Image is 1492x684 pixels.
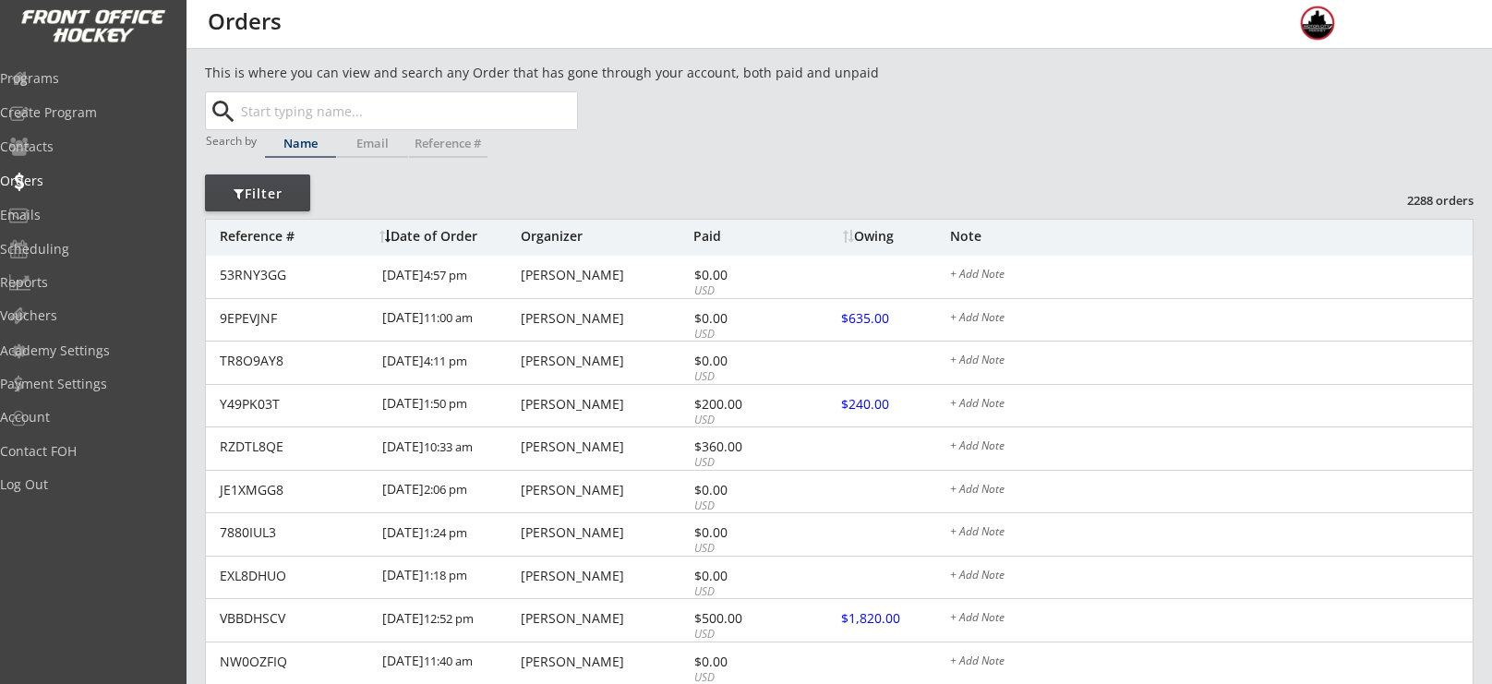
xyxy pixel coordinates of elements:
div: Date of Order [379,230,516,243]
div: [DATE] [382,299,516,341]
font: 11:00 am [424,309,473,326]
div: $0.00 [694,570,793,582]
div: [DATE] [382,642,516,684]
div: USD [694,498,793,514]
div: USD [694,369,793,385]
div: Name [265,138,336,150]
div: Note [950,230,1473,243]
div: 2288 orders [1378,192,1474,209]
font: 12:52 pm [424,610,474,627]
div: + Add Note [950,354,1473,369]
div: + Add Note [950,269,1473,283]
div: $500.00 [694,612,793,625]
div: [DATE] [382,385,516,426]
div: + Add Note [950,526,1473,541]
div: + Add Note [950,484,1473,498]
div: Owing [843,230,949,243]
div: [PERSON_NAME] [521,484,689,497]
div: [DATE] [382,599,516,641]
div: [PERSON_NAME] [521,354,689,367]
div: [PERSON_NAME] [521,398,689,411]
div: [PERSON_NAME] [521,570,689,582]
div: $200.00 [694,398,793,411]
div: USD [694,627,793,642]
div: Reference # [220,230,370,243]
div: [PERSON_NAME] [521,312,689,325]
div: [PERSON_NAME] [521,269,689,282]
div: [PERSON_NAME] [521,440,689,453]
div: USD [694,327,793,342]
div: USD [694,584,793,600]
font: 11:40 am [424,653,473,669]
div: + Add Note [950,570,1473,584]
div: TR8O9AY8 [220,354,371,367]
button: search [208,97,238,126]
font: 4:11 pm [424,353,467,369]
div: VBBDHSCV [220,612,371,625]
div: This is where you can view and search any Order that has gone through your account, both paid and... [205,64,984,82]
div: Paid [693,230,793,243]
font: 1:50 pm [424,395,467,412]
div: Filter [205,185,310,203]
div: JE1XMGG8 [220,484,371,497]
div: $0.00 [694,484,793,497]
font: 1:24 pm [424,524,467,541]
div: [DATE] [382,427,516,469]
font: 4:57 pm [424,267,467,283]
div: $360.00 [694,440,793,453]
div: RZDTL8QE [220,440,371,453]
div: USD [694,413,793,428]
div: Search by [206,135,259,147]
div: + Add Note [950,312,1473,327]
font: 10:33 am [424,438,473,455]
div: Y49PK03T [220,398,371,411]
div: EXL8DHUO [220,570,371,582]
div: 7880IUL3 [220,526,371,539]
div: $0.00 [694,526,793,539]
div: + Add Note [950,398,1473,413]
div: [PERSON_NAME] [521,655,689,668]
div: + Add Note [950,612,1473,627]
div: USD [694,455,793,471]
div: 53RNY3GG [220,269,371,282]
div: [DATE] [382,513,516,555]
div: [DATE] [382,471,516,512]
div: Organizer [521,230,689,243]
div: $0.00 [694,354,793,367]
font: 2:06 pm [424,481,467,498]
div: USD [694,283,793,299]
div: + Add Note [950,440,1473,455]
div: $0.00 [694,655,793,668]
div: + Add Note [950,655,1473,670]
div: [PERSON_NAME] [521,612,689,625]
font: 1:18 pm [424,567,467,583]
div: [DATE] [382,256,516,297]
div: Reference # [409,138,487,150]
div: $0.00 [694,312,793,325]
input: Start typing name... [237,92,577,129]
div: [DATE] [382,557,516,598]
div: 9EPEVJNF [220,312,371,325]
div: USD [694,541,793,557]
div: [DATE] [382,342,516,383]
div: NW0OZFIQ [220,655,371,668]
div: $0.00 [694,269,793,282]
div: [PERSON_NAME] [521,526,689,539]
div: Email [337,138,408,150]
